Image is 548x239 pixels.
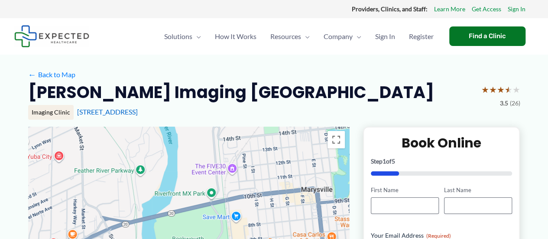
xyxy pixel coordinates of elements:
span: Register [409,21,434,52]
span: (26) [510,98,520,109]
span: ★ [512,82,520,98]
a: [STREET_ADDRESS] [77,108,138,116]
a: Find a Clinic [449,26,525,46]
span: Menu Toggle [192,21,201,52]
a: Sign In [368,21,402,52]
span: Menu Toggle [301,21,310,52]
nav: Primary Site Navigation [157,21,441,52]
button: Toggle fullscreen view [328,131,345,148]
img: Expected Healthcare Logo - side, dark font, small [14,25,89,47]
span: How It Works [215,21,256,52]
span: (Required) [426,232,451,239]
a: ResourcesMenu Toggle [263,21,317,52]
span: ★ [481,82,489,98]
a: ←Back to Map [28,68,75,81]
label: First Name [371,186,439,194]
span: ★ [489,82,497,98]
span: Solutions [164,21,192,52]
div: Imaging Clinic [28,105,74,120]
a: Learn More [434,3,465,15]
span: ★ [505,82,512,98]
a: How It Works [208,21,263,52]
a: Sign In [508,3,525,15]
a: Register [402,21,441,52]
span: ← [28,70,36,79]
h2: Book Online [371,134,512,151]
a: SolutionsMenu Toggle [157,21,208,52]
p: Step of [371,158,512,164]
span: 1 [383,157,386,165]
span: Company [324,21,353,52]
span: Sign In [375,21,395,52]
h2: [PERSON_NAME] Imaging [GEOGRAPHIC_DATA] [28,82,434,103]
a: Get Access [472,3,501,15]
span: ★ [497,82,505,98]
span: Resources [270,21,301,52]
a: CompanyMenu Toggle [317,21,368,52]
strong: Providers, Clinics, and Staff: [352,5,428,13]
span: 3.5 [500,98,508,109]
span: Menu Toggle [353,21,361,52]
span: 5 [392,157,395,165]
label: Last Name [444,186,512,194]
